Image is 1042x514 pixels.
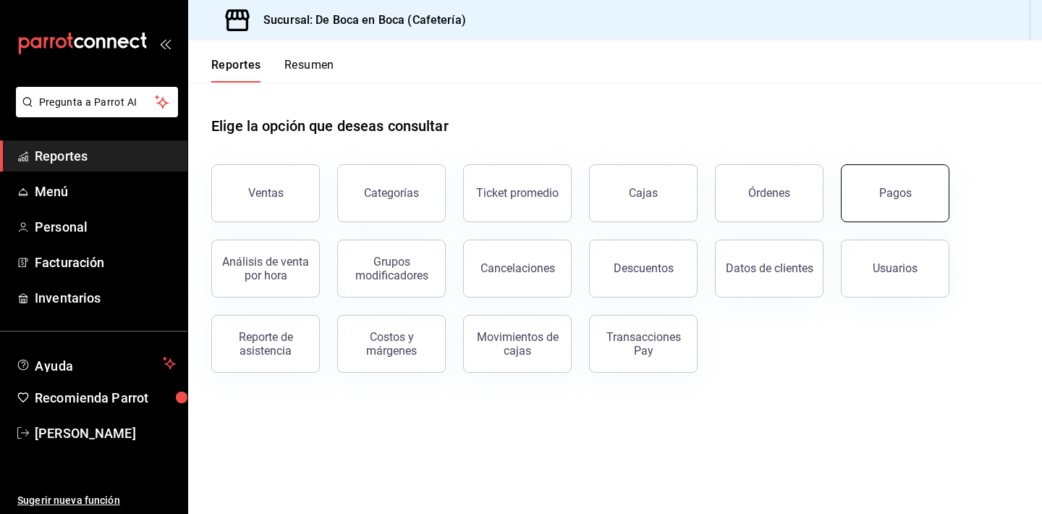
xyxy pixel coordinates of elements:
div: Análisis de venta por hora [221,255,310,282]
span: Reportes [35,146,176,166]
div: Cancelaciones [480,261,555,275]
button: Movimientos de cajas [463,315,572,373]
button: Pagos [841,164,949,222]
button: Transacciones Pay [589,315,698,373]
button: Cancelaciones [463,240,572,298]
button: Ticket promedio [463,164,572,222]
div: Descuentos [614,261,674,275]
div: navigation tabs [211,58,334,83]
h3: Sucursal: De Boca en Boca (Cafetería) [252,12,466,29]
div: Datos de clientes [726,261,813,275]
button: Órdenes [715,164,823,222]
div: Categorías [364,186,419,200]
div: Cajas [629,186,658,200]
button: Grupos modificadores [337,240,446,298]
div: Ventas [248,186,284,200]
button: Usuarios [841,240,949,298]
div: Costos y márgenes [347,330,436,358]
div: Usuarios [873,261,918,275]
div: Órdenes [748,186,790,200]
button: Resumen [284,58,334,83]
div: Ticket promedio [476,186,559,200]
span: Sugerir nueva función [17,493,176,508]
span: Recomienda Parrot [35,388,176,408]
button: Pregunta a Parrot AI [16,87,178,117]
button: Categorías [337,164,446,222]
h1: Elige la opción que deseas consultar [211,115,449,137]
div: Grupos modificadores [347,255,436,282]
span: Ayuda [35,355,157,372]
span: [PERSON_NAME] [35,424,176,443]
div: Reporte de asistencia [221,330,310,358]
button: Cajas [589,164,698,222]
div: Transacciones Pay [598,330,688,358]
span: Personal [35,217,176,237]
span: Facturación [35,253,176,272]
button: Descuentos [589,240,698,298]
span: Inventarios [35,288,176,308]
div: Movimientos de cajas [473,330,562,358]
button: open_drawer_menu [159,38,171,49]
button: Costos y márgenes [337,315,446,373]
button: Reporte de asistencia [211,315,320,373]
button: Reportes [211,58,261,83]
span: Menú [35,182,176,201]
a: Pregunta a Parrot AI [10,105,178,120]
button: Análisis de venta por hora [211,240,320,298]
span: Pregunta a Parrot AI [39,95,156,110]
button: Ventas [211,164,320,222]
div: Pagos [879,186,912,200]
button: Datos de clientes [715,240,823,298]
